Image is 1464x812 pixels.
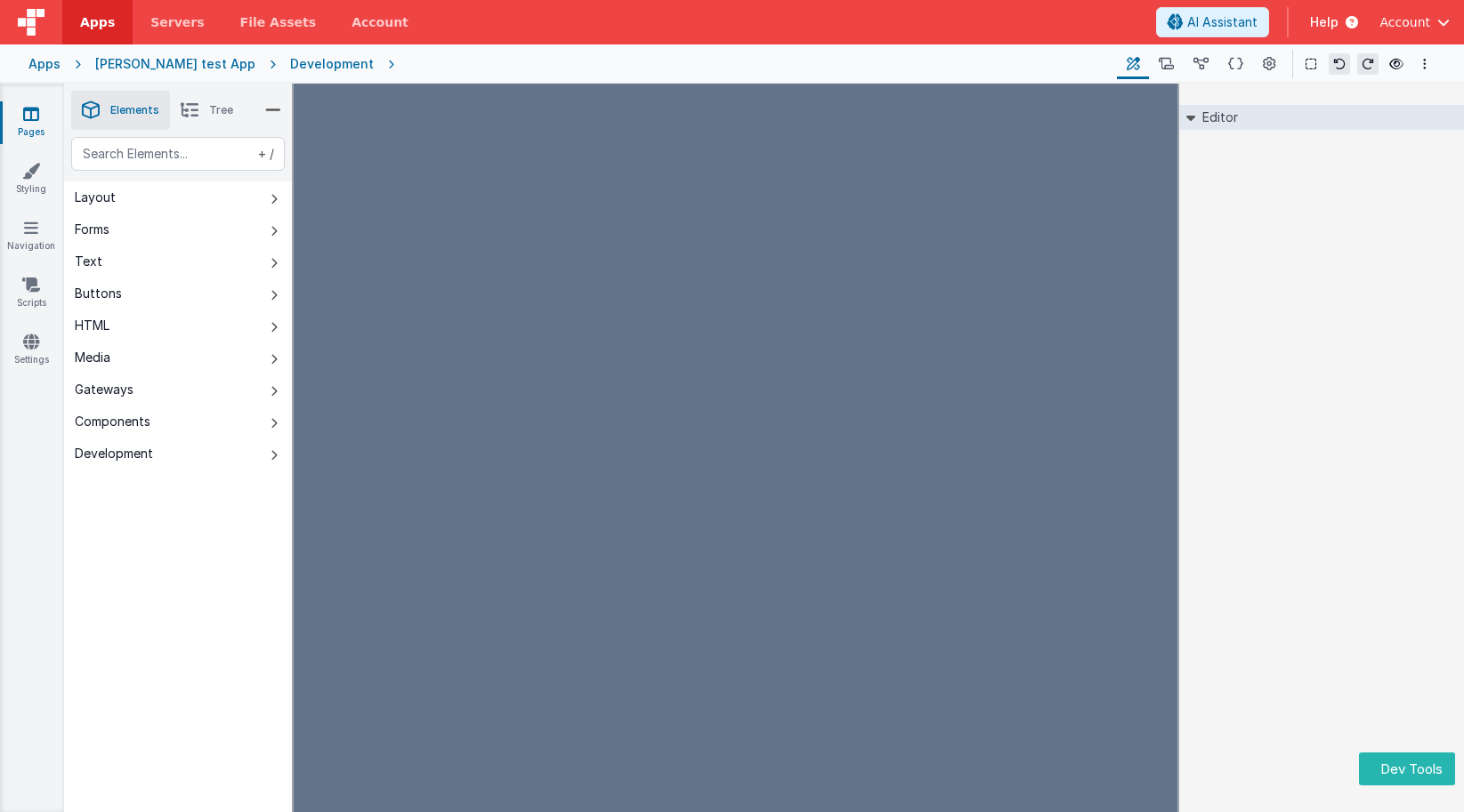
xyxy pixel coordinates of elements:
[64,374,292,406] button: Gateways
[64,438,292,470] button: Development
[1310,13,1339,31] span: Help
[75,381,133,398] div: Gateways
[80,13,115,31] span: Apps
[64,277,292,310] button: Buttons
[1156,7,1269,37] button: AI Assistant
[1195,105,1238,130] h2: Editor
[95,55,255,73] div: [PERSON_NAME] test App
[64,310,292,342] button: HTML
[110,103,159,117] span: Elements
[290,55,374,73] div: Development
[1414,53,1436,75] button: Options
[209,103,233,117] span: Tree
[64,181,292,213] button: Layout
[75,253,102,270] div: Text
[75,221,109,238] div: Forms
[64,342,292,374] button: Media
[75,317,109,334] div: HTML
[75,189,116,206] div: Layout
[1359,752,1455,785] button: Dev Tools
[1379,13,1450,31] button: Account
[28,55,61,73] div: Apps
[240,13,317,31] span: File Assets
[255,137,274,171] span: + /
[64,213,292,245] button: Forms
[71,137,285,171] input: Search Elements...
[64,245,292,277] button: Text
[75,349,110,366] div: Media
[75,285,122,302] div: Buttons
[75,445,153,462] div: Development
[1379,13,1430,31] span: Account
[64,406,292,438] button: Components
[75,413,150,430] div: Components
[1187,13,1258,31] span: AI Assistant
[150,13,204,31] span: Servers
